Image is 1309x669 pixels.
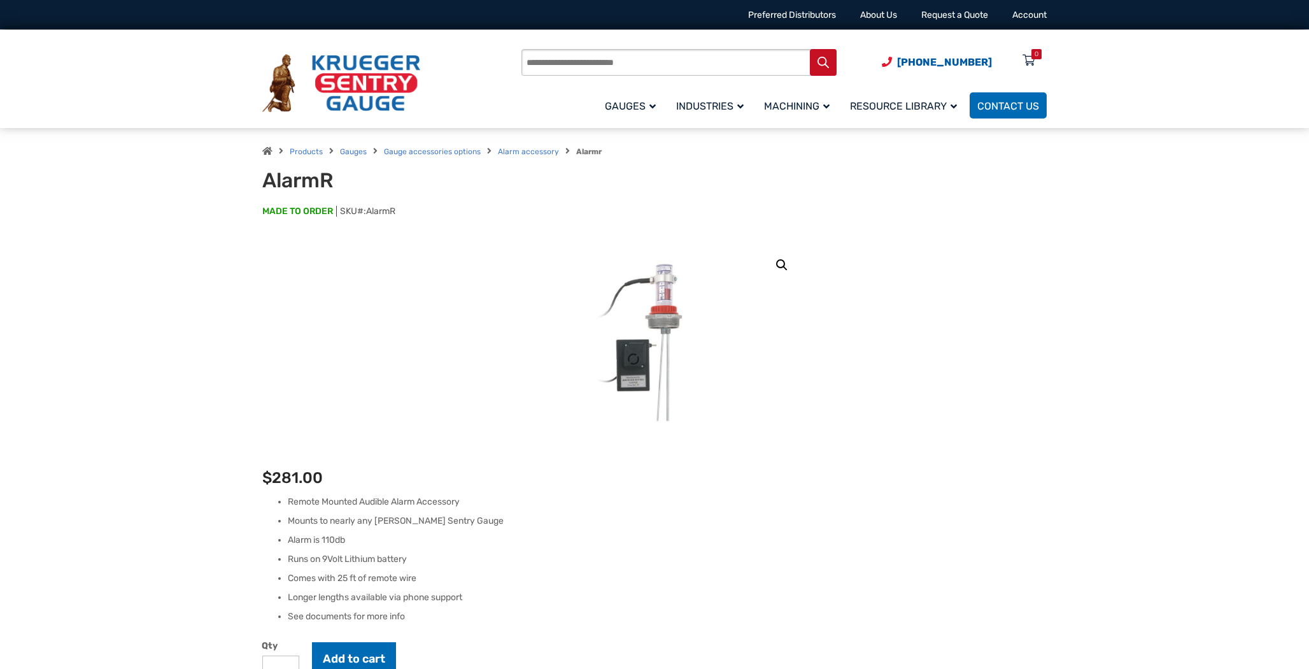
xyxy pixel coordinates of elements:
li: Comes with 25 ft of remote wire [288,572,1047,585]
bdi: 281.00 [262,469,323,487]
span: $ [262,469,272,487]
a: Gauge accessories options [384,147,481,156]
span: Gauges [605,100,656,112]
li: Remote Mounted Audible Alarm Accessory [288,496,1047,508]
a: Resource Library [842,90,970,120]
a: Gauges [340,147,367,156]
span: MADE TO ORDER [262,205,333,218]
span: SKU#: [336,206,395,217]
img: Krueger Sentry Gauge [262,54,420,113]
a: Request a Quote [921,10,988,20]
a: About Us [860,10,897,20]
li: Alarm is 110db [288,534,1047,547]
li: See documents for more info [288,610,1047,623]
a: Contact Us [970,92,1047,119]
a: View full-screen image gallery [770,254,793,277]
a: Industries [669,90,756,120]
a: Alarm accessory [498,147,559,156]
li: Longer lengths available via phone support [288,591,1047,604]
strong: Alarmr [576,147,602,156]
a: Products [290,147,323,156]
h1: AlarmR [262,168,576,192]
span: Industries [676,100,744,112]
span: Contact Us [977,100,1039,112]
a: Phone Number (920) 434-8860 [882,54,992,70]
a: Account [1012,10,1047,20]
li: Runs on 9Volt Lithium battery [288,553,1047,566]
a: Preferred Distributors [748,10,836,20]
a: Machining [756,90,842,120]
span: Machining [764,100,830,112]
li: Mounts to nearly any [PERSON_NAME] Sentry Gauge [288,515,1047,528]
div: 0 [1035,49,1038,59]
span: [PHONE_NUMBER] [897,56,992,68]
span: Resource Library [850,100,957,112]
span: AlarmR [366,206,395,217]
a: Gauges [597,90,669,120]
